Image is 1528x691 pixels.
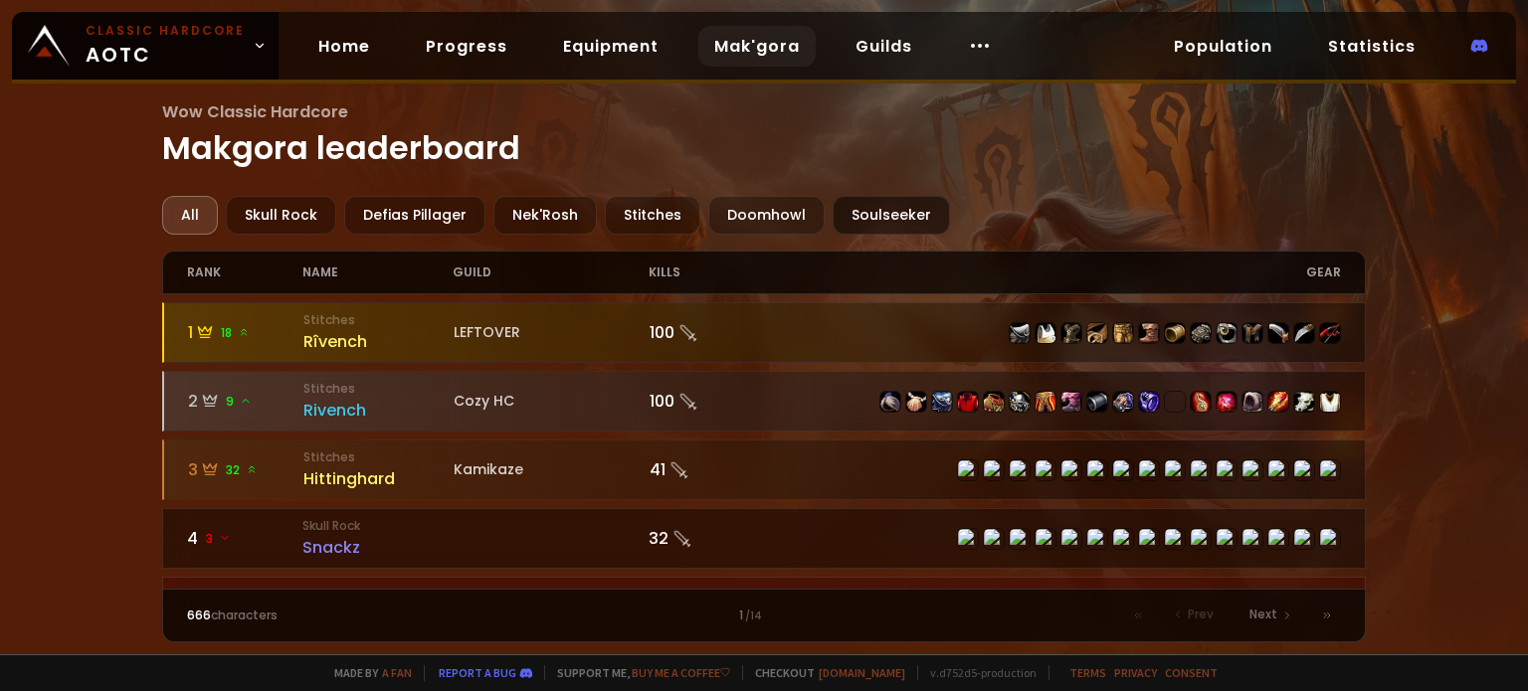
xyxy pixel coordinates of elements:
[162,439,1366,500] a: 332 StitchesHittinghardKamikaze41 item-15338item-10399item-4249item-4831item-6557item-15331item-1...
[1188,605,1214,623] span: Prev
[1294,323,1314,343] img: item-6448
[454,391,650,412] div: Cozy HC
[302,252,453,293] div: name
[303,329,454,354] div: Rîvench
[906,392,926,412] img: item-22403
[162,99,1366,172] h1: Makgora leaderboard
[649,252,764,293] div: kills
[1217,323,1237,343] img: item-5351
[1010,392,1030,412] img: item-13956
[1010,323,1030,343] img: item-1769
[708,196,825,235] div: Doomhowl
[382,665,412,680] a: a fan
[188,389,303,414] div: 2
[187,606,476,624] div: characters
[1249,605,1277,623] span: Next
[650,320,765,345] div: 100
[650,389,765,414] div: 100
[1036,323,1055,343] img: item-5107
[303,448,454,466] small: Stitches
[302,26,386,67] a: Home
[303,380,454,398] small: Stitches
[221,324,250,342] span: 18
[344,196,485,235] div: Defias Pillager
[322,665,412,680] span: Made by
[833,196,950,235] div: Soulseeker
[1268,323,1288,343] img: item-6504
[1061,392,1081,412] img: item-19684
[1312,26,1432,67] a: Statistics
[1191,392,1211,412] img: item-22268
[880,392,900,412] img: item-22267
[162,371,1366,432] a: 29StitchesRivenchCozy HC100 item-22267item-22403item-16797item-2575item-19682item-13956item-19683...
[742,665,905,680] span: Checkout
[547,26,674,67] a: Equipment
[410,26,523,67] a: Progress
[764,252,1341,293] div: gear
[1069,665,1106,680] a: Terms
[188,320,303,345] div: 1
[984,392,1004,412] img: item-19682
[162,302,1366,363] a: 118 StitchesRîvenchLEFTOVER100 item-1769item-5107item-3313item-14113item-5327item-11853item-14160...
[86,22,245,70] span: AOTC
[1242,323,1262,343] img: item-9812
[1114,665,1157,680] a: Privacy
[1139,323,1159,343] img: item-11853
[745,608,762,624] small: / 14
[1036,392,1055,412] img: item-19683
[1191,323,1211,343] img: item-10413
[226,461,258,479] span: 32
[162,99,1366,124] span: Wow Classic Hardcore
[454,322,650,343] div: LEFTOVER
[605,196,700,235] div: Stitches
[476,606,1052,624] div: 1
[302,517,453,535] small: Skull Rock
[649,526,764,551] div: 32
[544,665,730,680] span: Support me,
[303,311,454,329] small: Stitches
[819,665,905,680] a: [DOMAIN_NAME]
[206,530,231,548] span: 3
[1217,392,1237,412] img: item-20036
[1320,392,1340,412] img: item-5976
[187,606,211,623] span: 666
[302,586,453,604] small: Doomhowl
[162,196,218,235] div: All
[12,12,279,80] a: Classic HardcoreAOTC
[493,196,597,235] div: Nek'Rosh
[1165,665,1218,680] a: Consent
[632,665,730,680] a: Buy me a coffee
[302,535,453,560] div: Snackz
[454,459,650,480] div: Kamikaze
[840,26,928,67] a: Guilds
[303,398,454,423] div: Rivench
[303,466,454,491] div: Hittinghard
[226,196,336,235] div: Skull Rock
[917,665,1037,680] span: v. d752d5 - production
[650,457,765,482] div: 41
[162,508,1366,569] a: 43 Skull RockSnackz32 item-10502item-12047item-14182item-9791item-6611item-9797item-6612item-6613...
[1113,392,1133,412] img: item-16801
[439,665,516,680] a: Report a bug
[453,252,649,293] div: guild
[162,577,1366,637] a: 51DoomhowlBigdåddySELF FOUND ONLY24 item-10588item-13088item-10774item-4119item-13117item-15157it...
[188,457,303,482] div: 3
[187,252,302,293] div: rank
[226,393,252,411] span: 9
[1268,392,1288,412] img: item-18842
[187,526,302,551] div: 4
[958,392,978,412] img: item-2575
[1320,323,1340,343] img: item-6469
[1087,392,1107,412] img: item-14629
[1113,323,1133,343] img: item-5327
[86,22,245,40] small: Classic Hardcore
[1139,392,1159,412] img: item-18103
[1158,26,1288,67] a: Population
[1242,392,1262,412] img: item-14331
[1165,323,1185,343] img: item-14160
[1061,323,1081,343] img: item-3313
[932,392,952,412] img: item-16797
[1087,323,1107,343] img: item-14113
[698,26,816,67] a: Mak'gora
[1294,392,1314,412] img: item-13938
